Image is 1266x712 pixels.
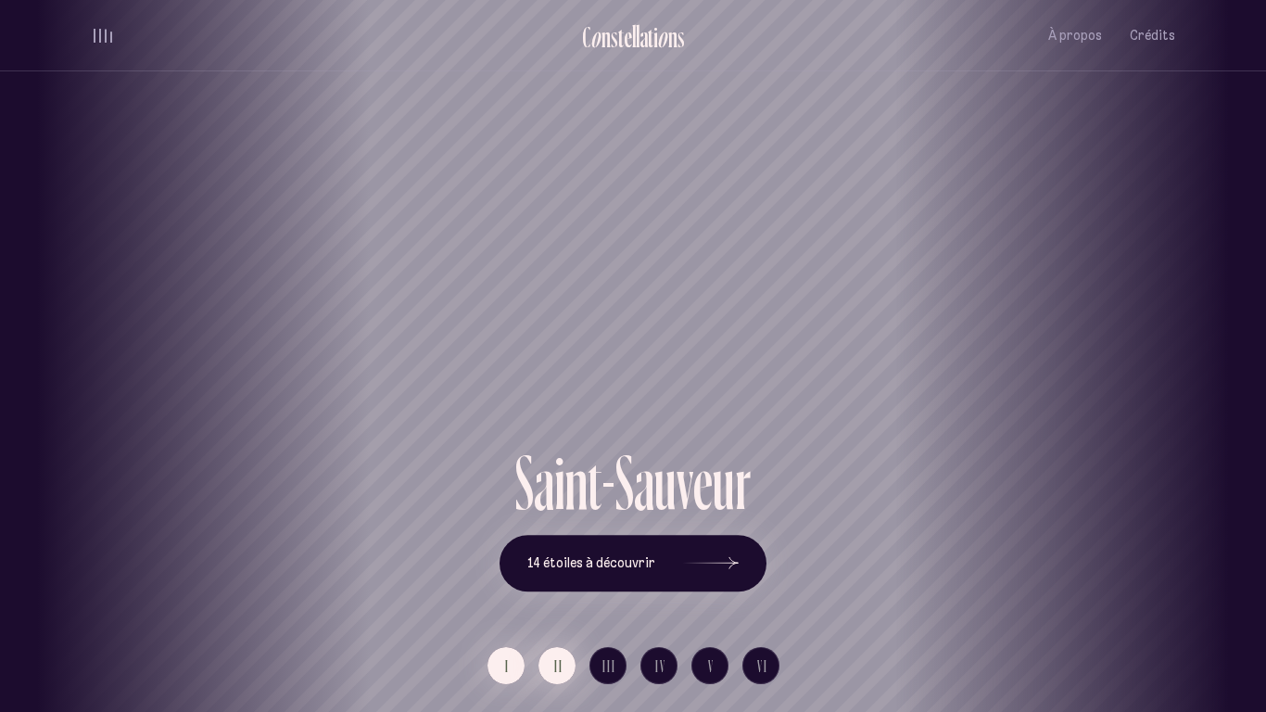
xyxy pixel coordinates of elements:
[601,444,615,521] div: -
[654,444,677,521] div: u
[632,21,636,52] div: l
[691,647,728,684] button: V
[505,658,510,674] span: I
[757,658,768,674] span: VI
[713,444,735,521] div: u
[735,444,751,521] div: r
[742,647,779,684] button: VI
[534,444,554,521] div: a
[693,444,713,521] div: e
[640,647,677,684] button: IV
[487,647,525,684] button: I
[657,21,668,52] div: o
[677,444,693,521] div: v
[588,444,601,521] div: t
[538,647,576,684] button: II
[668,21,677,52] div: n
[615,444,634,521] div: S
[655,658,666,674] span: IV
[589,647,627,684] button: III
[590,21,601,52] div: o
[602,658,616,674] span: III
[564,444,588,521] div: n
[1048,14,1102,57] button: À propos
[91,26,115,45] button: volume audio
[634,444,654,521] div: a
[515,444,534,521] div: S
[636,21,639,52] div: l
[1048,28,1102,44] span: À propos
[677,21,685,52] div: s
[618,21,624,52] div: t
[582,21,590,52] div: C
[708,658,715,674] span: V
[554,444,564,521] div: i
[639,21,648,52] div: a
[601,21,611,52] div: n
[624,21,632,52] div: e
[611,21,618,52] div: s
[554,658,563,674] span: II
[648,21,653,52] div: t
[1130,28,1175,44] span: Crédits
[1130,14,1175,57] button: Crédits
[527,555,655,571] span: 14 étoiles à découvrir
[653,21,658,52] div: i
[500,535,766,592] button: 14 étoiles à découvrir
